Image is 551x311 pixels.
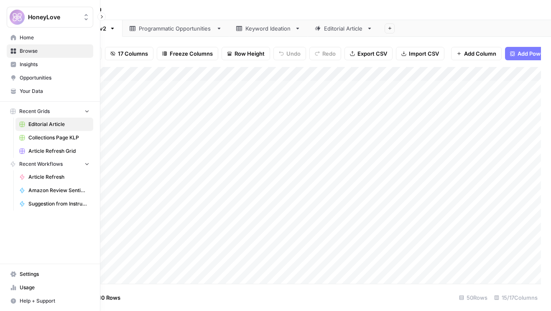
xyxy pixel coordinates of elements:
span: Add 10 Rows [87,293,120,302]
span: Export CSV [357,49,387,58]
a: Your Data [7,85,93,98]
span: Add Column [464,49,496,58]
span: Settings [20,270,89,278]
span: Collections Page KLP [28,134,89,141]
a: Usage [7,281,93,294]
div: Programmatic Opportunities [139,24,213,33]
button: Export CSV [344,47,393,60]
a: Keyword Ideation [229,20,308,37]
span: Usage [20,284,89,291]
span: Article Refresh [28,173,89,181]
button: Import CSV [396,47,444,60]
span: Home [20,34,89,41]
span: HoneyLove [28,13,79,21]
a: Article Refresh Grid [15,144,93,158]
button: Recent Workflows [7,158,93,170]
button: Add Column [451,47,502,60]
div: Editorial Article [324,24,363,33]
a: Settings [7,267,93,281]
div: 15/17 Columns [491,291,541,304]
a: Suggestion from Instruction [15,197,93,211]
button: 17 Columns [105,47,153,60]
a: Insights [7,58,93,71]
button: Freeze Columns [157,47,218,60]
span: Your Data [20,87,89,95]
div: Keyword Ideation [245,24,291,33]
a: Collections Page KLP [15,131,93,144]
button: Help + Support [7,294,93,308]
span: Article Refresh Grid [28,147,89,155]
button: Row Height [222,47,270,60]
span: Recent Workflows [19,160,63,168]
span: Amazon Review Sentiments [28,187,89,194]
a: Editorial Article [15,118,93,131]
button: Undo [273,47,306,60]
span: Editorial Article [28,121,89,128]
a: Programmatic Opportunities [122,20,229,37]
span: Row Height [235,49,265,58]
span: Suggestion from Instruction [28,200,89,208]
a: Amazon Review Sentiments [15,184,93,197]
span: Help + Support [20,297,89,305]
button: Recent Grids [7,105,93,118]
div: 50 Rows [456,291,491,304]
a: Browse [7,44,93,58]
a: Editorial Article [308,20,380,37]
a: Home [7,31,93,44]
a: Article Refresh [15,170,93,184]
span: Opportunities [20,74,89,82]
span: Import CSV [409,49,439,58]
button: Redo [309,47,341,60]
span: Redo [322,49,336,58]
span: 17 Columns [118,49,148,58]
img: HoneyLove Logo [10,10,25,25]
span: Undo [286,49,301,58]
span: Browse [20,47,89,55]
a: Opportunities [7,71,93,85]
span: Insights [20,61,89,68]
span: Freeze Columns [170,49,213,58]
button: Workspace: HoneyLove [7,7,93,28]
span: Recent Grids [19,108,50,115]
